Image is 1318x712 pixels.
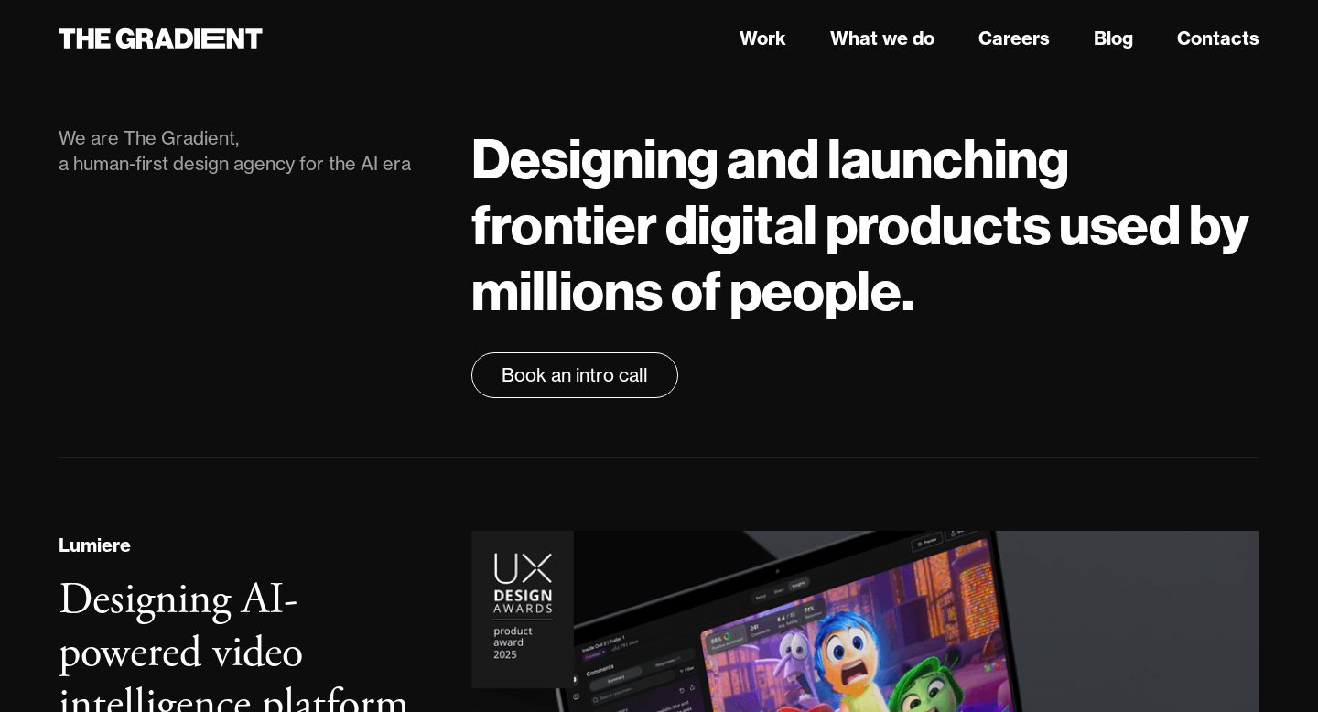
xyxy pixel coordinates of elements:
[1177,25,1259,52] a: Contacts
[471,125,1259,323] h1: Designing and launching frontier digital products used by millions of people.
[471,352,678,398] a: Book an intro call
[59,125,435,177] div: We are The Gradient, a human-first design agency for the AI era
[740,25,786,52] a: Work
[830,25,934,52] a: What we do
[978,25,1050,52] a: Careers
[1094,25,1133,52] a: Blog
[59,532,131,559] div: Lumiere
